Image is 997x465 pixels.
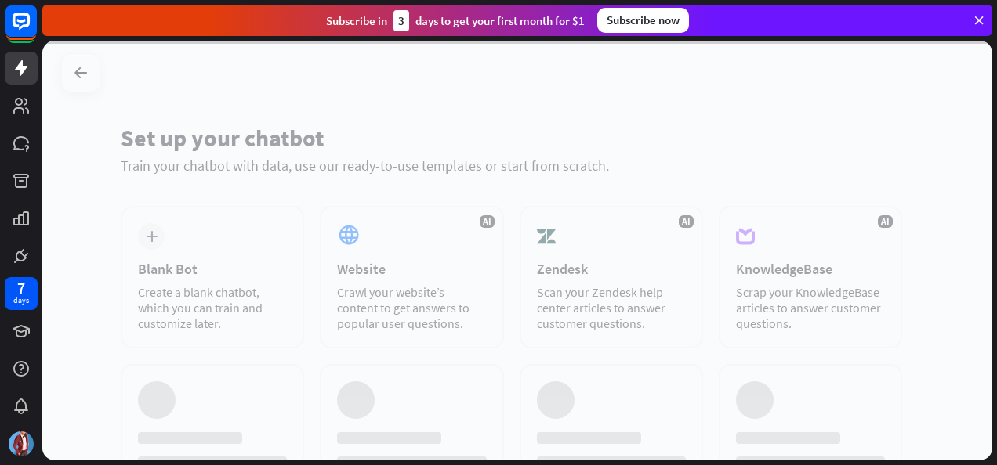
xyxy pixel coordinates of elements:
[5,277,38,310] a: 7 days
[326,10,585,31] div: Subscribe in days to get your first month for $1
[17,281,25,295] div: 7
[597,8,689,33] div: Subscribe now
[393,10,409,31] div: 3
[13,295,29,306] div: days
